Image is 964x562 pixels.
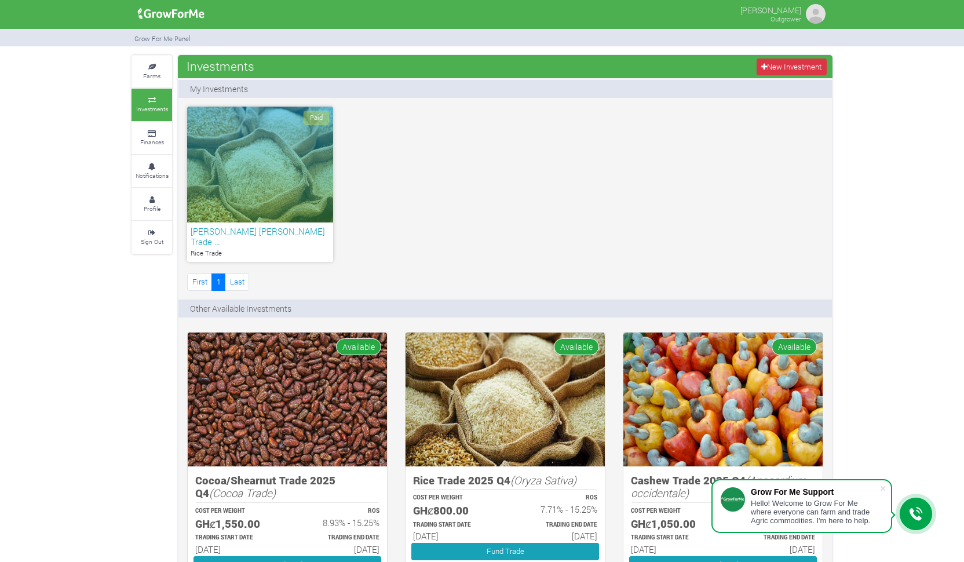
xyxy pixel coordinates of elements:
a: Profile [132,188,172,220]
a: New Investment [757,59,827,75]
h6: [DATE] [733,544,815,554]
a: Sign Out [132,221,172,253]
a: First [187,273,212,290]
small: Finances [140,138,164,146]
a: Paid [PERSON_NAME] [PERSON_NAME] Trade … Rice Trade [187,107,333,262]
h6: [DATE] [631,544,713,554]
i: (Oryza Sativa) [510,473,576,487]
h6: [DATE] [195,544,277,554]
small: Outgrower [771,14,801,23]
p: COST PER WEIGHT [413,494,495,502]
div: Hello! Welcome to Grow For Me where everyone can farm and trade Agric commodities. I'm here to help. [751,499,879,525]
p: Estimated Trading Start Date [631,534,713,542]
h5: Cocoa/Shearnut Trade 2025 Q4 [195,474,379,500]
h5: GHȼ800.00 [413,504,495,517]
span: Paid [304,111,329,125]
a: Fund Trade [411,543,599,560]
img: growforme image [804,2,827,25]
a: Investments [132,89,172,121]
span: Available [336,338,381,355]
img: growforme image [623,333,823,466]
img: growforme image [134,2,209,25]
h6: 8.93% - 15.25% [298,517,379,528]
h5: GHȼ1,050.00 [631,517,713,531]
p: [PERSON_NAME] [740,2,801,16]
small: Investments [136,105,168,113]
h6: [DATE] [516,531,597,541]
a: 1 [211,273,225,290]
small: Grow For Me Panel [134,34,191,43]
p: Other Available Investments [190,302,291,315]
h6: [DATE] [298,544,379,554]
nav: Page Navigation [187,273,249,290]
i: (Anacardium occidentale) [631,473,806,501]
p: My Investments [190,83,248,95]
a: Farms [132,56,172,87]
img: growforme image [188,333,387,466]
span: Investments [184,54,257,78]
small: Farms [143,72,160,80]
a: Notifications [132,155,172,187]
p: COST PER WEIGHT [195,507,277,516]
small: Profile [144,205,160,213]
div: Grow For Me Support [751,487,879,497]
p: ROS [516,494,597,502]
p: COST PER WEIGHT [631,507,713,516]
i: (Cocoa Trade) [209,486,276,500]
span: Available [772,338,817,355]
h6: [DATE] [413,531,495,541]
p: Estimated Trading End Date [516,521,597,530]
a: Last [225,273,249,290]
h6: [PERSON_NAME] [PERSON_NAME] Trade … [191,226,330,247]
p: Estimated Trading Start Date [413,521,495,530]
h5: GHȼ1,550.00 [195,517,277,531]
h5: Cashew Trade 2025 Q4 [631,474,815,500]
a: Finances [132,122,172,154]
small: Notifications [136,171,169,180]
img: growforme image [406,333,605,466]
h6: 7.71% - 15.25% [516,504,597,514]
span: Available [554,338,599,355]
p: Rice Trade [191,249,330,258]
p: Estimated Trading End Date [733,534,815,542]
small: Sign Out [141,238,163,246]
p: Estimated Trading Start Date [195,534,277,542]
p: Estimated Trading End Date [298,534,379,542]
h5: Rice Trade 2025 Q4 [413,474,597,487]
p: ROS [298,507,379,516]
